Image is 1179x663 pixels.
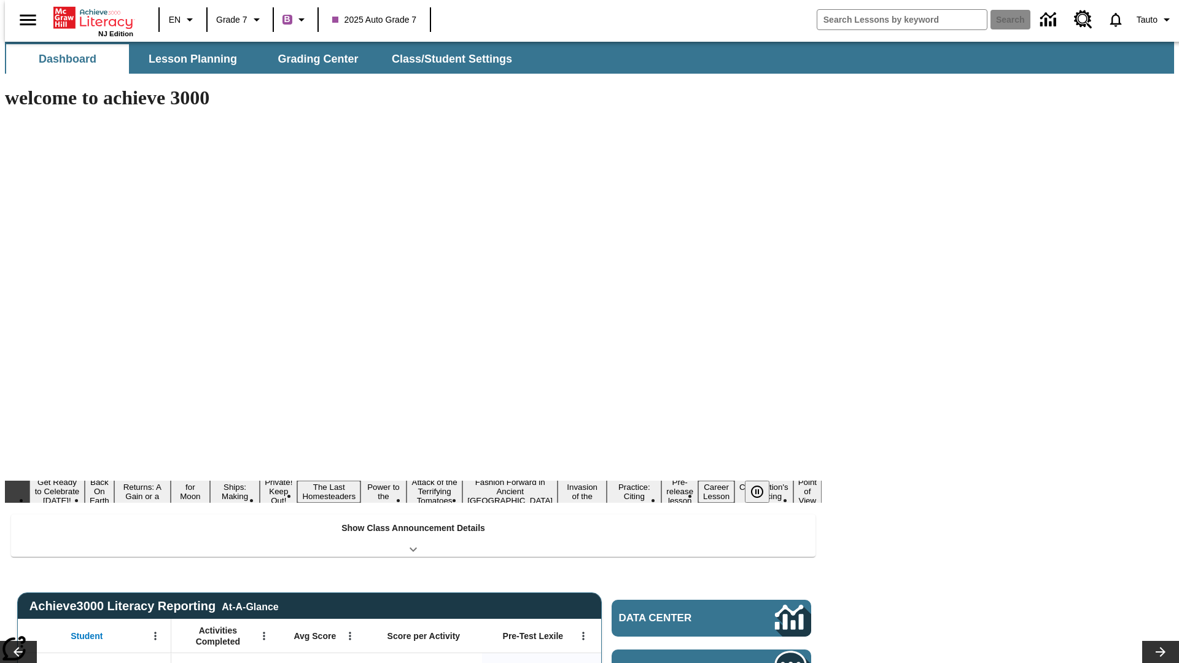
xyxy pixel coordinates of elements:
span: B [284,12,290,27]
span: Grade 7 [216,14,247,26]
button: Slide 15 The Constitution's Balancing Act [734,471,793,512]
span: Avg Score [294,630,336,642]
button: Class/Student Settings [382,44,522,74]
button: Open Menu [146,627,165,645]
a: Data Center [1033,3,1067,37]
button: Profile/Settings [1132,9,1179,31]
div: Pause [745,481,782,503]
button: Lesson Planning [131,44,254,74]
button: Slide 8 Solar Power to the People [360,471,407,512]
button: Slide 11 The Invasion of the Free CD [558,471,607,512]
button: Slide 12 Mixed Practice: Citing Evidence [607,471,661,512]
p: Show Class Announcement Details [341,522,485,535]
span: Pre-Test Lexile [503,630,564,642]
span: Data Center [619,612,734,624]
span: 2025 Auto Grade 7 [332,14,417,26]
span: Score per Activity [387,630,461,642]
span: Activities Completed [177,625,259,647]
button: Slide 10 Fashion Forward in Ancient Rome [462,476,558,507]
span: Achieve3000 Literacy Reporting [29,599,279,613]
button: Slide 13 Pre-release lesson [661,476,698,507]
div: SubNavbar [5,42,1174,74]
button: Grading Center [257,44,379,74]
span: Dashboard [39,52,96,66]
button: Slide 2 Back On Earth [85,476,114,507]
button: Open side menu [10,2,46,38]
button: Slide 5 Cruise Ships: Making Waves [210,471,260,512]
button: Language: EN, Select a language [163,9,203,31]
span: EN [169,14,181,26]
div: At-A-Glance [222,599,278,613]
div: Show Class Announcement Details [11,514,815,557]
button: Slide 6 Private! Keep Out! [260,476,297,507]
button: Open Menu [574,627,593,645]
button: Open Menu [341,627,359,645]
span: Tauto [1137,14,1158,26]
button: Slide 14 Career Lesson [698,481,734,503]
button: Pause [745,481,769,503]
a: Data Center [612,600,811,637]
div: SubNavbar [5,44,523,74]
button: Grade: Grade 7, Select a grade [211,9,269,31]
a: Resource Center, Will open in new tab [1067,3,1100,36]
button: Slide 16 Point of View [793,476,822,507]
button: Slide 9 Attack of the Terrifying Tomatoes [407,476,462,507]
span: Student [71,630,103,642]
button: Dashboard [6,44,129,74]
button: Boost Class color is purple. Change class color [278,9,314,31]
input: search field [817,10,987,29]
h1: welcome to achieve 3000 [5,87,822,109]
button: Slide 3 Free Returns: A Gain or a Drain? [114,471,171,512]
button: Lesson carousel, Next [1142,641,1179,663]
a: Home [53,6,133,30]
span: Grading Center [278,52,358,66]
button: Slide 1 Get Ready to Celebrate Juneteenth! [29,476,85,507]
span: NJ Edition [98,30,133,37]
button: Slide 4 Time for Moon Rules? [171,471,210,512]
div: Home [53,4,133,37]
button: Slide 7 The Last Homesteaders [297,481,360,503]
span: Lesson Planning [149,52,237,66]
a: Notifications [1100,4,1132,36]
button: Open Menu [255,627,273,645]
span: Class/Student Settings [392,52,512,66]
